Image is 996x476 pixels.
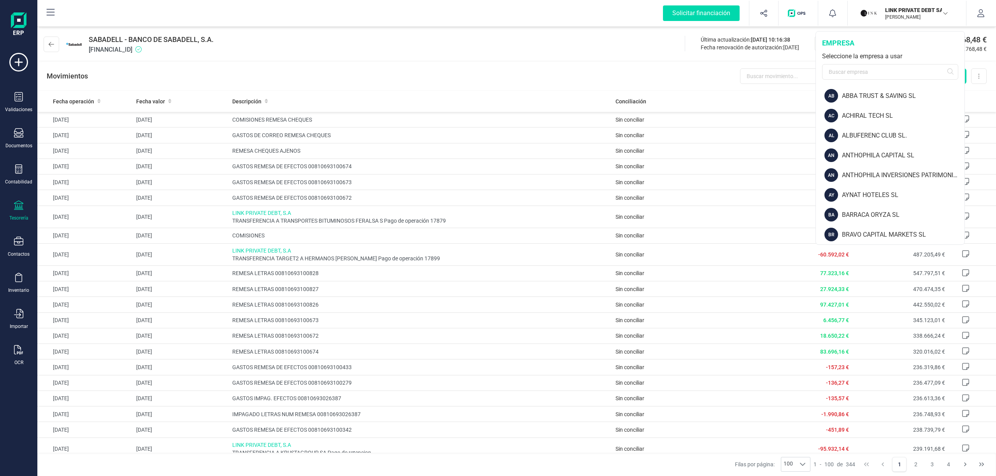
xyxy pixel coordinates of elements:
[37,375,133,391] td: [DATE]
[615,117,644,123] span: Sin conciliar
[133,297,229,312] td: [DATE]
[37,228,133,243] td: [DATE]
[663,5,740,21] div: Solicitar financiación
[837,460,843,468] span: de
[852,406,948,422] td: 236.748,93 €
[820,270,849,276] span: 77.323,16 €
[133,281,229,297] td: [DATE]
[615,270,644,276] span: Sin conciliar
[37,312,133,328] td: [DATE]
[232,147,610,155] span: REMESA CHEQUES AJENOS
[852,359,948,375] td: 236.319,86 €
[892,457,907,472] button: Page 1
[824,89,838,103] div: AB
[37,406,133,422] td: [DATE]
[5,143,32,149] div: Documentos
[842,111,964,120] div: ACHIRAL TECH SL
[232,394,610,402] span: GASTOS IMPAG. EFECTOS 00810693026387
[133,190,229,206] td: [DATE]
[232,285,610,293] span: REMESA LETRAS 00810693100827
[826,380,849,386] span: -136,27 €
[133,312,229,328] td: [DATE]
[820,349,849,355] span: 83.696,16 €
[232,131,610,139] span: GASTOS DE CORREO REMESA CHEQUES
[615,427,644,433] span: Sin conciliar
[958,457,973,472] button: Next Page
[136,98,165,105] span: Fecha valor
[822,38,958,49] div: empresa
[232,247,610,255] span: LINK PRIVATE DEBT, S.A
[232,194,610,202] span: GASTOS REMESA DE EFECTOS 00810693100672
[826,364,849,370] span: -157,23 €
[615,251,644,258] span: Sin conciliar
[37,112,133,127] td: [DATE]
[852,281,948,297] td: 470.474,35 €
[10,323,28,330] div: Importar
[824,148,838,162] div: AN
[232,116,610,124] span: COMISIONES REMESA CHEQUES
[824,460,834,468] span: 100
[842,91,964,101] div: ABBA TRUST & SAVING SL
[852,312,948,328] td: 345.123,01 €
[133,127,229,143] td: [DATE]
[37,344,133,359] td: [DATE]
[232,232,610,239] span: COMISIONES
[37,328,133,343] td: [DATE]
[232,255,610,262] span: TRANSFERENCIA TARGET2 A HERMANOS [PERSON_NAME] Pago de operación 17899
[857,1,957,26] button: LILINK PRIVATE DEBT SA[PERSON_NAME]
[615,214,644,220] span: Sin conciliar
[615,179,644,185] span: Sin conciliar
[615,364,644,370] span: Sin conciliar
[133,159,229,174] td: [DATE]
[5,106,32,113] div: Validaciones
[133,243,229,265] td: [DATE]
[232,98,261,105] span: Descripción
[133,265,229,281] td: [DATE]
[133,228,229,243] td: [DATE]
[615,148,644,154] span: Sin conciliar
[822,52,958,61] div: Seleccione la empresa a usar
[823,317,849,323] span: 6.456,77 €
[842,230,964,239] div: BRAVO CAPITAL MARKETS SL
[232,209,610,217] span: LINK PRIVATE DEBT, S.A
[615,395,644,401] span: Sin conciliar
[37,391,133,406] td: [DATE]
[820,302,849,308] span: 97.427,01 €
[615,411,644,417] span: Sin conciliar
[53,98,94,105] span: Fecha operación
[133,391,229,406] td: [DATE]
[232,441,610,449] span: LINK PRIVATE DEBT, S.A
[37,174,133,190] td: [DATE]
[824,228,838,241] div: BR
[842,190,964,200] div: AYNAT HOTELES SL
[615,333,644,339] span: Sin conciliar
[8,287,29,293] div: Inventario
[232,269,610,277] span: REMESA LETRAS 00810693100828
[941,457,956,472] button: Page 4
[814,460,817,468] span: 1
[8,251,30,257] div: Contactos
[37,159,133,174] td: [DATE]
[133,143,229,159] td: [DATE]
[842,210,964,220] div: BARRACA ORYZA SL
[133,438,229,460] td: [DATE]
[842,151,964,160] div: ANTHOPHILA CAPITAL SL
[735,457,810,472] div: Filas por página:
[133,375,229,391] td: [DATE]
[14,359,23,366] div: OCR
[826,427,849,433] span: -451,89 €
[842,131,964,140] div: ALBUFERENC CLUB SL.
[615,349,644,355] span: Sin conciliar
[824,168,838,182] div: AN
[824,129,838,142] div: AL
[133,174,229,190] td: [DATE]
[860,5,877,22] img: LI
[783,1,813,26] button: Logo de OPS
[232,449,610,457] span: TRANSFERENCIA A KRUSTAGROUP SA Pago de retencion
[37,243,133,265] td: [DATE]
[37,143,133,159] td: [DATE]
[852,243,948,265] td: 487.205,49 €
[615,195,644,201] span: Sin conciliar
[781,457,795,471] span: 100
[955,45,987,53] span: 498.768,48 €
